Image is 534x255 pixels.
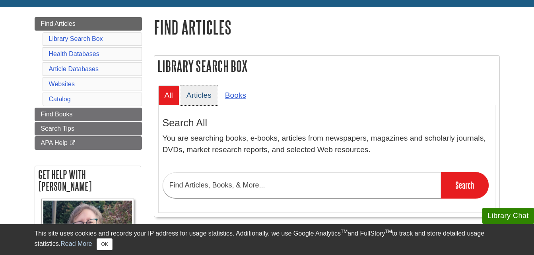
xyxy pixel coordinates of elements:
a: Websites [49,81,75,87]
a: All [158,85,179,105]
input: Search [441,172,489,198]
a: Search Tips [35,122,142,135]
a: Catalog [49,96,71,102]
a: Read More [60,240,92,247]
span: Search Tips [41,125,74,132]
a: Health Databases [49,50,99,57]
input: Find Articles, Books, & More... [163,172,441,198]
a: Library Search Box [49,35,103,42]
span: Find Books [41,111,73,118]
i: This link opens in a new window [69,141,76,146]
div: This site uses cookies and records your IP address for usage statistics. Additionally, we use Goo... [35,229,500,250]
sup: TM [341,229,348,234]
sup: TM [385,229,392,234]
a: APA Help [35,136,142,150]
a: Articles [180,85,218,105]
button: Close [97,238,112,250]
p: You are searching books, e-books, articles from newspapers, magazines and scholarly journals, DVD... [163,133,491,156]
a: Books [219,85,252,105]
button: Library Chat [482,208,534,224]
h2: Library Search Box [154,56,499,77]
a: Find Books [35,108,142,121]
h3: Search All [163,117,491,129]
span: APA Help [41,139,68,146]
h2: Get help with [PERSON_NAME] [35,166,141,195]
h1: Find Articles [154,17,500,37]
a: Article Databases [49,66,99,72]
a: Find Articles [35,17,142,31]
span: Find Articles [41,20,76,27]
